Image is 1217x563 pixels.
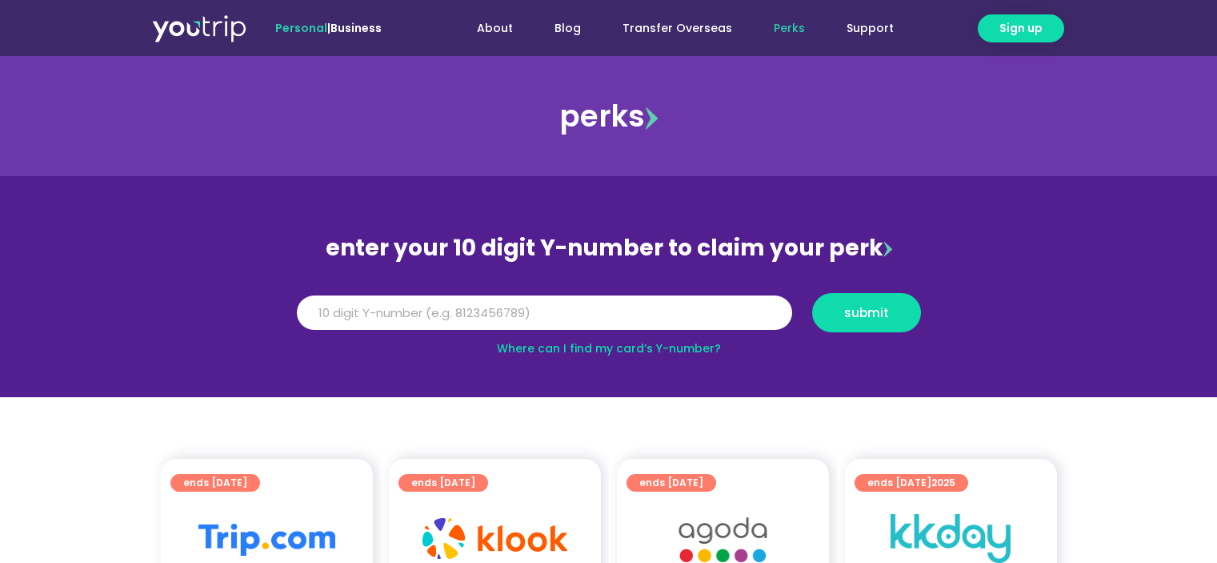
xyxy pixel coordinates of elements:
[289,227,929,269] div: enter your 10 digit Y-number to claim your perk
[753,14,826,43] a: Perks
[497,340,721,356] a: Where can I find my card’s Y-number?
[275,20,327,36] span: Personal
[411,474,475,492] span: ends [DATE]
[456,14,534,43] a: About
[867,474,955,492] span: ends [DATE]
[602,14,753,43] a: Transfer Overseas
[275,20,382,36] span: |
[297,293,921,344] form: Y Number
[627,474,716,492] a: ends [DATE]
[534,14,602,43] a: Blog
[398,474,488,492] a: ends [DATE]
[978,14,1064,42] a: Sign up
[639,474,703,492] span: ends [DATE]
[999,20,1043,37] span: Sign up
[844,307,889,319] span: submit
[826,14,915,43] a: Support
[170,474,260,492] a: ends [DATE]
[330,20,382,36] a: Business
[931,476,955,489] span: 2025
[425,14,915,43] nav: Menu
[183,474,247,492] span: ends [DATE]
[812,293,921,332] button: submit
[855,474,968,492] a: ends [DATE]2025
[297,296,792,331] input: 10 digit Y-number (e.g. 8123456789)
